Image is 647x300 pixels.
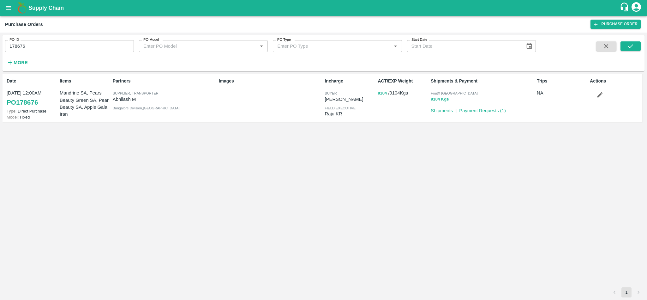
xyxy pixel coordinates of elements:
[28,3,620,12] a: Supply Chain
[631,1,642,15] div: account of current user
[113,78,216,84] p: Partners
[523,40,535,52] button: Choose date
[141,42,247,50] input: Enter PO Model
[5,57,29,68] button: More
[7,115,19,119] span: Model:
[537,89,587,96] p: NA
[113,91,159,95] span: Supplier, Transporter
[431,91,478,95] span: FruitX [GEOGRAPHIC_DATA]
[28,5,64,11] b: Supply Chain
[14,60,28,65] strong: More
[275,42,381,50] input: Enter PO Type
[1,1,16,15] button: open drawer
[143,37,159,42] label: PO Model
[113,96,216,103] p: Abhilash M
[620,2,631,14] div: customer-support
[590,78,640,84] p: Actions
[325,110,375,117] p: Raju KR
[325,91,337,95] span: buyer
[378,90,387,97] button: 9104
[257,42,266,50] button: Open
[453,105,457,114] div: |
[9,37,19,42] label: PO ID
[621,287,632,297] button: page 1
[219,78,322,84] p: Images
[7,89,57,96] p: [DATE] 12:00AM
[5,20,43,28] div: Purchase Orders
[7,108,57,114] p: Direct Purchase
[378,78,428,84] p: ACT/EXP Weight
[325,96,375,103] p: [PERSON_NAME]
[431,96,449,103] button: 9104 Kgs
[411,37,427,42] label: Start Date
[378,89,428,97] p: / 9104 Kgs
[60,78,110,84] p: Items
[277,37,291,42] label: PO Type
[7,97,38,108] a: PO178676
[7,109,16,113] span: Type:
[459,108,506,113] a: Payment Requests (1)
[431,78,534,84] p: Shipments & Payment
[113,106,180,110] span: Bangalore Division , [GEOGRAPHIC_DATA]
[5,40,134,52] input: Enter PO ID
[60,89,110,118] p: Mandrine SA, Pears Beauty Green SA, Pear Beauty SA, Apple Gala Iran
[407,40,521,52] input: Start Date
[325,78,375,84] p: Incharge
[391,42,399,50] button: Open
[608,287,644,297] nav: pagination navigation
[7,78,57,84] p: Date
[537,78,587,84] p: Trips
[16,2,28,14] img: logo
[431,108,453,113] a: Shipments
[325,106,356,110] span: field executive
[590,20,641,29] a: Purchase Order
[7,114,57,120] p: Fixed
